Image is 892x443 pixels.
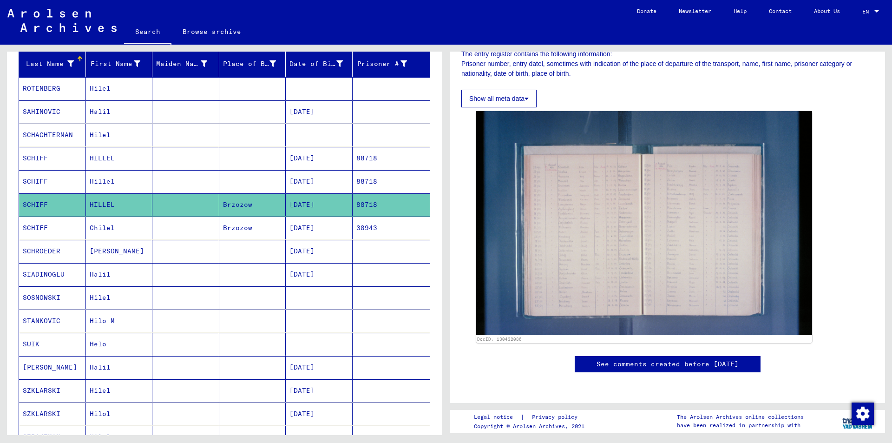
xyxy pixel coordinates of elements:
[19,77,86,100] mat-cell: ROTENBERG
[461,49,873,79] p: The entry register contains the following information: Prisoner number, entry datel, sometimes wi...
[171,20,252,43] a: Browse archive
[86,379,153,402] mat-cell: Hilel
[19,124,86,146] mat-cell: SCHACHTERMAN
[286,100,353,123] mat-cell: [DATE]
[156,59,207,69] div: Maiden Name
[19,170,86,193] mat-cell: SCHIFF
[353,170,430,193] mat-cell: 88718
[474,422,589,430] p: Copyright © Arolsen Archives, 2021
[90,56,152,71] div: First Name
[840,410,875,433] img: yv_logo.png
[19,240,86,263] mat-cell: SCHROEDER
[152,51,219,77] mat-header-cell: Maiden Name
[474,412,589,422] div: |
[90,59,141,69] div: First Name
[19,379,86,402] mat-cell: SZKLARSKI
[19,100,86,123] mat-cell: SAHINOVIC
[19,356,86,379] mat-cell: [PERSON_NAME]
[219,51,286,77] mat-header-cell: Place of Birth
[223,59,276,69] div: Place of Birth
[86,286,153,309] mat-cell: Hilel
[223,56,288,71] div: Place of Birth
[286,170,353,193] mat-cell: [DATE]
[477,337,522,342] a: DocID: 130432080
[852,403,874,425] img: Change consent
[86,51,153,77] mat-header-cell: First Name
[86,310,153,332] mat-cell: Hilo M
[286,379,353,402] mat-cell: [DATE]
[286,51,353,77] mat-header-cell: Date of Birth
[86,147,153,170] mat-cell: HILLEL
[156,56,219,71] div: Maiden Name
[19,310,86,332] mat-cell: STANKOVIC
[19,286,86,309] mat-cell: SOSNOWSKI
[289,56,354,71] div: Date of Birth
[286,403,353,425] mat-cell: [DATE]
[525,412,589,422] a: Privacy policy
[86,193,153,216] mat-cell: HILLEL
[19,263,86,286] mat-cell: SIADINOGLU
[7,9,117,32] img: Arolsen_neg.svg
[597,359,739,369] a: See comments created before [DATE]
[851,402,873,424] div: Change consent
[86,333,153,356] mat-cell: Helo
[86,217,153,239] mat-cell: Chilel
[353,193,430,216] mat-cell: 88718
[461,90,537,107] button: Show all meta data
[86,263,153,286] mat-cell: Halil
[286,147,353,170] mat-cell: [DATE]
[862,8,872,15] span: EN
[219,217,286,239] mat-cell: Brzozow
[19,403,86,425] mat-cell: SZKLARSKI
[289,59,343,69] div: Date of Birth
[474,412,520,422] a: Legal notice
[86,403,153,425] mat-cell: Hilol
[86,124,153,146] mat-cell: Hilel
[19,193,86,216] mat-cell: SCHIFF
[86,356,153,379] mat-cell: Halil
[286,240,353,263] mat-cell: [DATE]
[356,59,407,69] div: Prisoner #
[286,193,353,216] mat-cell: [DATE]
[677,421,804,430] p: have been realized in partnership with
[23,56,85,71] div: Last Name
[476,111,812,335] img: 001.jpg
[677,413,804,421] p: The Arolsen Archives online collections
[124,20,171,45] a: Search
[19,51,86,77] mat-header-cell: Last Name
[86,170,153,193] mat-cell: Hillel
[86,240,153,263] mat-cell: [PERSON_NAME]
[353,51,430,77] mat-header-cell: Prisoner #
[286,263,353,286] mat-cell: [DATE]
[23,59,74,69] div: Last Name
[86,77,153,100] mat-cell: Hilel
[19,217,86,239] mat-cell: SCHIFF
[219,193,286,216] mat-cell: Brzozow
[353,217,430,239] mat-cell: 38943
[286,356,353,379] mat-cell: [DATE]
[86,100,153,123] mat-cell: Halil
[286,217,353,239] mat-cell: [DATE]
[19,333,86,356] mat-cell: SUIK
[356,56,419,71] div: Prisoner #
[19,147,86,170] mat-cell: SCHIFF
[353,147,430,170] mat-cell: 88718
